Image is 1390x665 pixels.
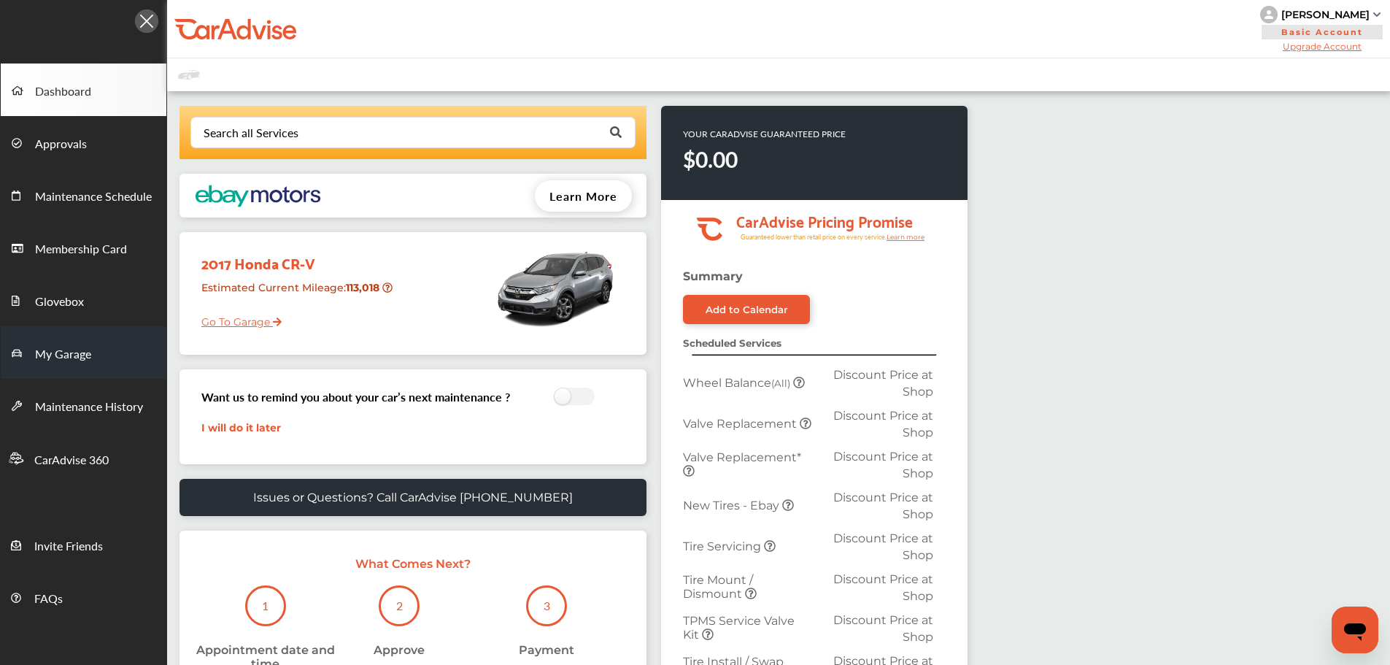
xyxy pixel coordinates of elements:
[1260,41,1384,52] span: Upgrade Account
[1373,12,1381,17] img: sCxJUJ+qAmfqhQGDUl18vwLg4ZYJ6CxN7XmbOMBAAAAAElFTkSuQmCC
[683,337,781,349] strong: Scheduled Services
[683,269,743,283] strong: Summary
[706,304,788,315] div: Add to Calendar
[190,239,404,275] div: 2017 Honda CR-V
[1,379,166,431] a: Maintenance History
[35,240,127,259] span: Membership Card
[833,572,933,603] span: Discount Price at Shop
[1,274,166,326] a: Glovebox
[1,169,166,221] a: Maintenance Schedule
[35,82,91,101] span: Dashboard
[35,293,84,312] span: Glovebox
[887,233,925,241] tspan: Learn more
[683,573,753,601] span: Tire Mount / Dismount
[683,450,801,464] span: Valve Replacement*
[833,409,933,439] span: Discount Price at Shop
[1,64,166,116] a: Dashboard
[35,188,152,207] span: Maintenance Schedule
[190,304,282,332] a: Go To Garage
[253,491,573,504] p: Issues or Questions? Call CarAdvise [PHONE_NUMBER]
[135,9,158,33] img: Icon.5fd9dcc7.svg
[683,144,738,174] strong: $0.00
[204,127,298,139] div: Search all Services
[736,207,913,234] tspan: CarAdvise Pricing Promise
[201,388,510,405] h3: Want us to remind you about your car’s next maintenance ?
[683,417,800,431] span: Valve Replacement
[683,376,793,390] span: Wheel Balance
[1281,8,1370,21] div: [PERSON_NAME]
[683,614,795,642] span: TPMS Service Valve Kit
[34,537,103,556] span: Invite Friends
[396,597,403,614] p: 2
[374,643,425,657] div: Approve
[683,295,810,324] a: Add to Calendar
[683,539,764,553] span: Tire Servicing
[34,451,109,470] span: CarAdvise 360
[833,368,933,399] span: Discount Price at Shop
[262,597,269,614] p: 1
[493,239,617,334] img: mobile_11795_st0640_046.jpg
[683,128,846,140] p: YOUR CARADVISE GUARANTEED PRICE
[833,491,933,521] span: Discount Price at Shop
[35,135,87,154] span: Approvals
[35,398,143,417] span: Maintenance History
[1332,607,1378,653] iframe: Button to launch messaging window
[833,450,933,480] span: Discount Price at Shop
[683,499,782,512] span: New Tires - Ebay
[519,643,574,657] div: Payment
[194,557,632,571] p: What Comes Next?
[1,221,166,274] a: Membership Card
[1260,6,1278,23] img: knH8PDtVvWoAbQRylUukY18CTiRevjo20fAtgn5MLBQj4uumYvk2MzTtcAIzfGAtb1XOLVMAvhLuqoNAbL4reqehy0jehNKdM...
[1,116,166,169] a: Approvals
[1,326,166,379] a: My Garage
[179,479,646,516] a: Issues or Questions? Call CarAdvise [PHONE_NUMBER]
[833,531,933,562] span: Discount Price at Shop
[771,377,790,389] small: (All)
[201,421,281,434] a: I will do it later
[549,188,617,204] span: Learn More
[190,275,404,312] div: Estimated Current Mileage :
[178,66,200,84] img: placeholder_car.fcab19be.svg
[346,281,382,294] strong: 113,018
[35,345,91,364] span: My Garage
[544,597,550,614] p: 3
[833,613,933,644] span: Discount Price at Shop
[1262,25,1383,39] span: Basic Account
[741,232,887,242] tspan: Guaranteed lower than retail price on every service.
[34,590,63,609] span: FAQs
